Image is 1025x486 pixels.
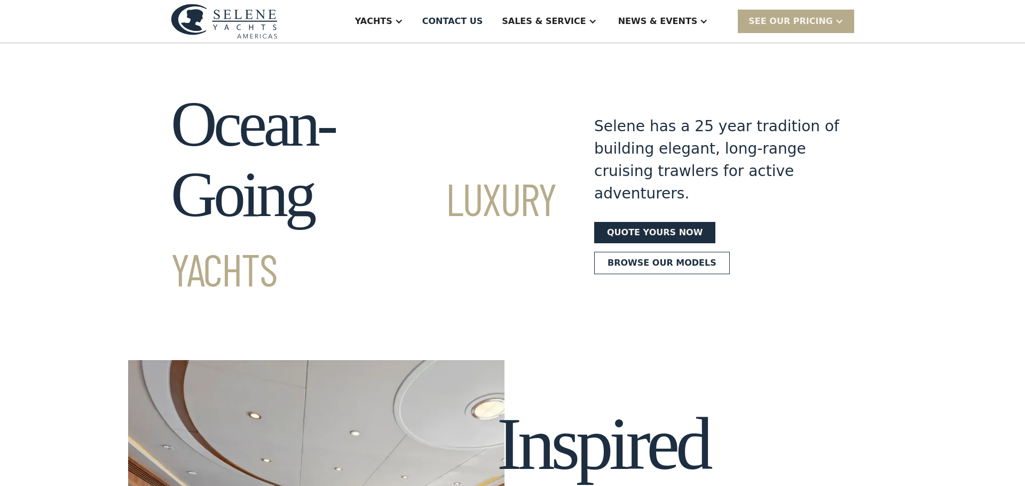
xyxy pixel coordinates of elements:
div: Contact US [422,15,483,28]
span: Luxury Yachts [171,171,556,296]
div: Selene has a 25 year tradition of building elegant, long-range cruising trawlers for active adven... [594,115,840,205]
div: SEE Our Pricing [738,10,854,33]
div: Yachts [355,15,392,28]
img: logo [171,4,278,38]
a: Quote yours now [594,222,715,243]
a: Browse our models [594,252,730,274]
h1: Ocean-Going [171,89,556,300]
div: Sales & Service [502,15,586,28]
div: SEE Our Pricing [748,15,833,28]
div: News & EVENTS [618,15,698,28]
